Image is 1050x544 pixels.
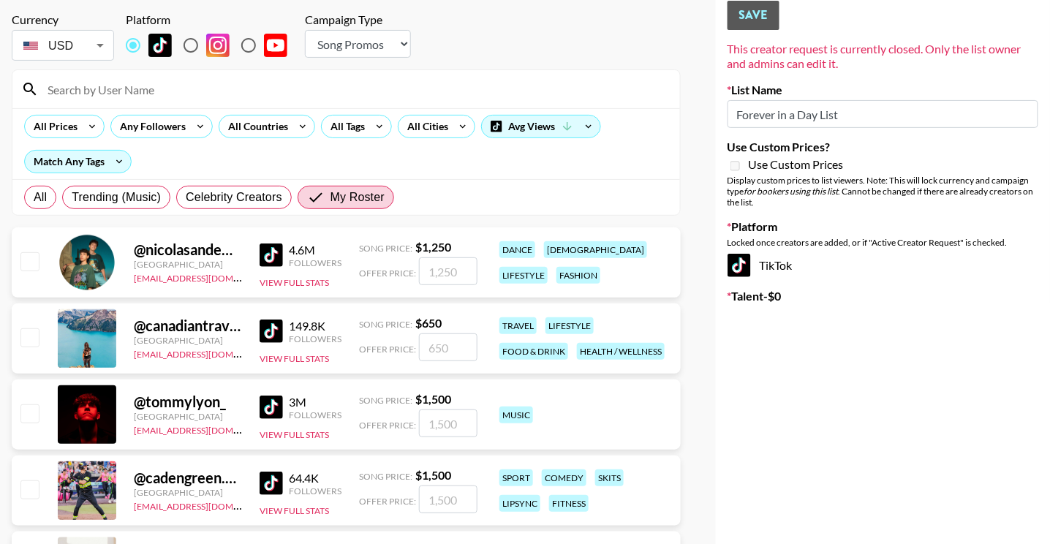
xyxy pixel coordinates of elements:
[72,189,161,206] span: Trending (Music)
[544,241,647,258] div: [DEMOGRAPHIC_DATA]
[260,429,329,440] button: View Full Stats
[499,343,568,360] div: food & drink
[148,34,172,57] img: TikTok
[186,189,282,206] span: Celebrity Creators
[25,116,80,137] div: All Prices
[359,243,412,254] span: Song Price:
[415,468,451,482] strong: $ 1,500
[134,469,242,487] div: @ cadengreen.12
[331,189,385,206] span: My Roster
[419,409,477,437] input: 1,500
[134,422,281,436] a: [EMAIL_ADDRESS][DOMAIN_NAME]
[499,317,537,334] div: travel
[482,116,600,137] div: Avg Views
[728,42,1038,71] div: This creator request is currently closed. Only the list owner and admins can edit it.
[289,333,341,344] div: Followers
[15,33,111,58] div: USD
[556,267,600,284] div: fashion
[499,495,540,512] div: lipsync
[111,116,189,137] div: Any Followers
[359,496,416,507] span: Offer Price:
[499,267,548,284] div: lifestyle
[260,277,329,288] button: View Full Stats
[219,116,291,137] div: All Countries
[728,140,1038,154] label: Use Custom Prices?
[134,270,281,284] a: [EMAIL_ADDRESS][DOMAIN_NAME]
[289,319,341,333] div: 149.8K
[134,393,242,411] div: @ tommylyon_
[359,344,416,355] span: Offer Price:
[728,254,1038,277] div: TikTok
[260,353,329,364] button: View Full Stats
[134,487,242,498] div: [GEOGRAPHIC_DATA]
[415,240,451,254] strong: $ 1,250
[34,189,47,206] span: All
[134,241,242,259] div: @ nicolasandemiliano
[25,151,131,173] div: Match Any Tags
[728,83,1038,97] label: List Name
[206,34,230,57] img: Instagram
[289,486,341,496] div: Followers
[499,469,533,486] div: sport
[728,237,1038,248] div: Locked once creators are added, or if "Active Creator Request" is checked.
[577,343,665,360] div: health / wellness
[134,259,242,270] div: [GEOGRAPHIC_DATA]
[728,175,1038,208] div: Display custom prices to list viewers. Note: This will lock currency and campaign type . Cannot b...
[399,116,451,137] div: All Cities
[419,333,477,361] input: 650
[39,78,671,101] input: Search by User Name
[134,346,281,360] a: [EMAIL_ADDRESS][DOMAIN_NAME]
[549,495,589,512] div: fitness
[499,407,533,423] div: music
[749,157,844,172] span: Use Custom Prices
[289,257,341,268] div: Followers
[744,186,839,197] em: for bookers using this list
[359,395,412,406] span: Song Price:
[728,219,1038,234] label: Platform
[415,392,451,406] strong: $ 1,500
[12,12,114,27] div: Currency
[134,411,242,422] div: [GEOGRAPHIC_DATA]
[419,486,477,513] input: 1,500
[728,1,779,30] button: Save
[595,469,624,486] div: skits
[260,396,283,419] img: TikTok
[289,243,341,257] div: 4.6M
[545,317,594,334] div: lifestyle
[134,335,242,346] div: [GEOGRAPHIC_DATA]
[359,319,412,330] span: Song Price:
[419,257,477,285] input: 1,250
[499,241,535,258] div: dance
[305,12,411,27] div: Campaign Type
[260,320,283,343] img: TikTok
[289,395,341,409] div: 3M
[264,34,287,57] img: YouTube
[728,254,751,277] img: TikTok
[359,268,416,279] span: Offer Price:
[289,471,341,486] div: 64.4K
[134,317,242,335] div: @ canadiantravelgal
[260,472,283,495] img: TikTok
[415,316,442,330] strong: $ 650
[289,409,341,420] div: Followers
[322,116,368,137] div: All Tags
[260,243,283,267] img: TikTok
[260,505,329,516] button: View Full Stats
[728,289,1038,303] label: Talent - $ 0
[359,471,412,482] span: Song Price:
[542,469,586,486] div: comedy
[359,420,416,431] span: Offer Price:
[134,498,281,512] a: [EMAIL_ADDRESS][DOMAIN_NAME]
[126,12,299,27] div: Platform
